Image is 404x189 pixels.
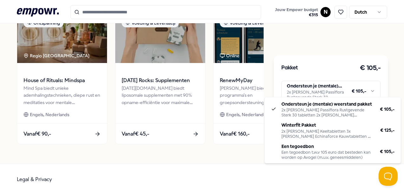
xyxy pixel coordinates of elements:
[281,150,372,160] div: Een tegoedbon t.w.v 105 euro dat besteden kan worden op Avogel (m.u.v. geneesmiddelen)
[281,129,373,139] div: 2x [PERSON_NAME] Keeltabletten 3x [PERSON_NAME] Echinaforce Kauwtabletten + Vitamine C 1x [PERSON...
[281,122,373,129] p: Winterfit Pakket
[281,101,372,108] p: Ondersteun je (mentale) weerstand pakket
[281,108,372,118] div: 2x [PERSON_NAME] Passiflora Rustgevende Sterk 30 tabletten 2x [PERSON_NAME] Passiflora Rustgevend...
[380,106,394,113] span: € 105,-
[380,127,394,134] span: € 125,-
[380,148,394,155] span: € 105,-
[281,143,372,150] p: Een tegoedbon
